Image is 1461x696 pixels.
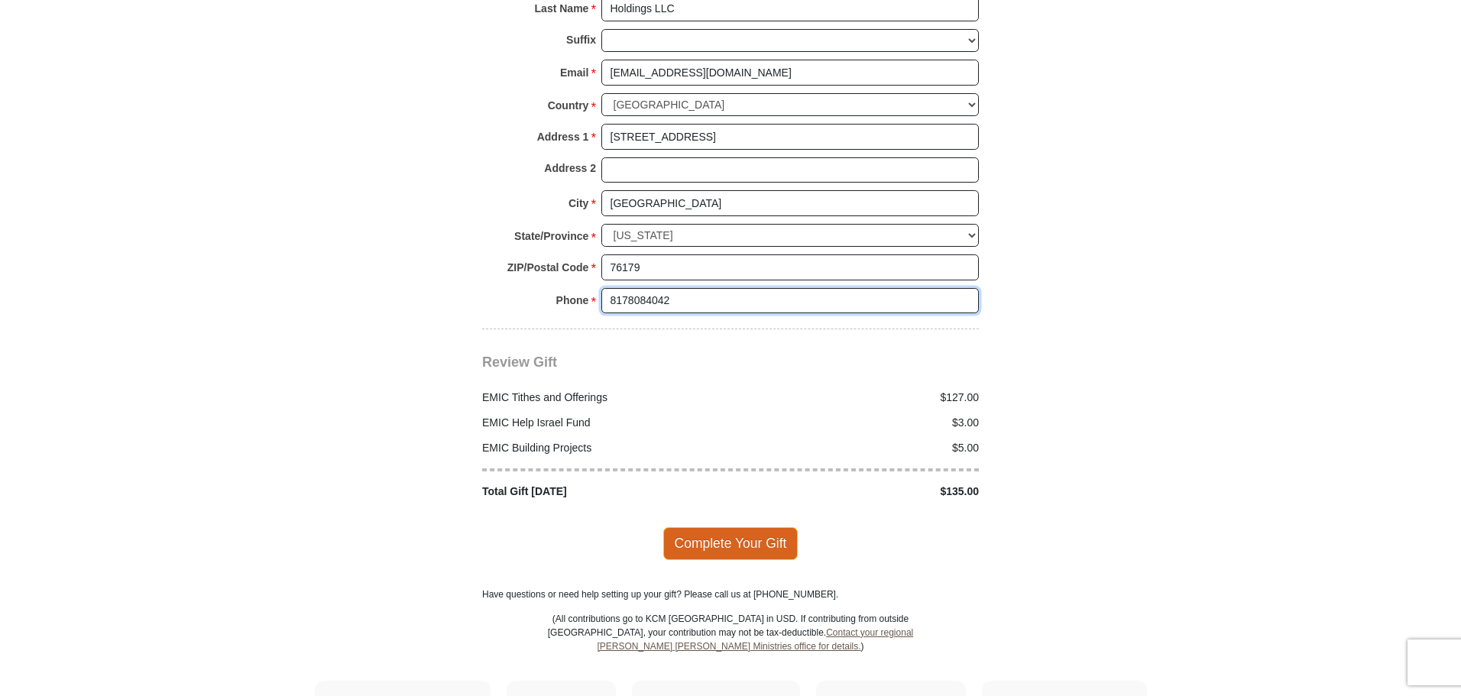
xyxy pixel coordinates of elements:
[482,588,979,601] p: Have questions or need help setting up your gift? Please call us at [PHONE_NUMBER].
[514,225,588,247] strong: State/Province
[730,484,987,500] div: $135.00
[730,415,987,431] div: $3.00
[597,627,913,652] a: Contact your regional [PERSON_NAME] [PERSON_NAME] Ministries office for details.
[475,484,731,500] div: Total Gift [DATE]
[730,440,987,456] div: $5.00
[547,612,914,681] p: (All contributions go to KCM [GEOGRAPHIC_DATA] in USD. If contributing from outside [GEOGRAPHIC_D...
[730,390,987,406] div: $127.00
[556,290,589,311] strong: Phone
[475,390,731,406] div: EMIC Tithes and Offerings
[566,29,596,50] strong: Suffix
[548,95,589,116] strong: Country
[569,193,588,214] strong: City
[475,440,731,456] div: EMIC Building Projects
[560,62,588,83] strong: Email
[475,415,731,431] div: EMIC Help Israel Fund
[544,157,596,179] strong: Address 2
[663,527,799,559] span: Complete Your Gift
[507,257,589,278] strong: ZIP/Postal Code
[482,354,557,370] span: Review Gift
[537,126,589,147] strong: Address 1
